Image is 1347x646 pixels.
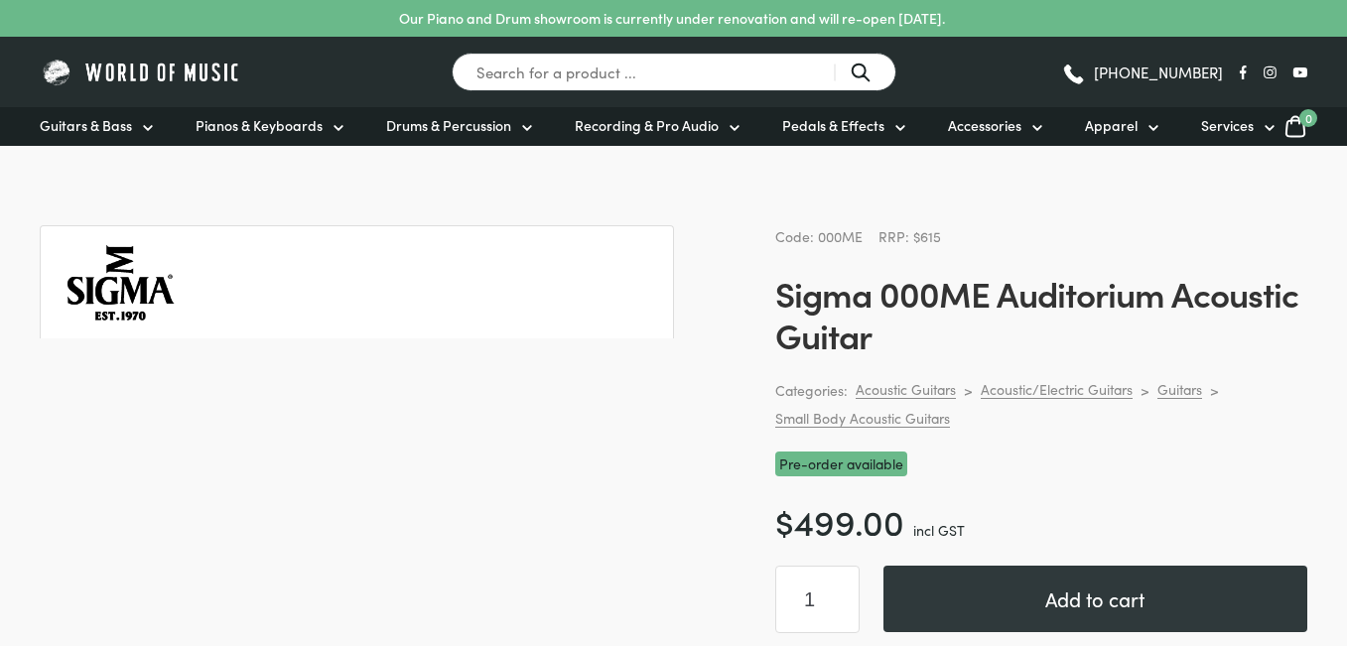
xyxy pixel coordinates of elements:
[964,381,973,399] div: >
[775,409,950,428] a: Small Body Acoustic Guitars
[883,566,1307,632] button: Add to cart
[1059,428,1347,646] iframe: Chat with our support team
[1157,380,1202,399] a: Guitars
[1085,115,1138,136] span: Apparel
[775,272,1307,355] h1: Sigma 000ME Auditorium Acoustic Guitar
[399,8,945,29] p: Our Piano and Drum showroom is currently under renovation and will re-open [DATE].
[1201,115,1254,136] span: Services
[981,380,1133,399] a: Acoustic/Electric Guitars
[775,566,860,633] input: Product quantity
[65,226,178,339] img: Sigma
[40,115,132,136] span: Guitars & Bass
[775,496,794,545] span: $
[386,115,511,136] span: Drums & Percussion
[1210,381,1219,399] div: >
[782,115,884,136] span: Pedals & Effects
[775,226,863,246] span: Code: 000ME
[775,379,848,402] span: Categories:
[913,520,965,540] span: incl GST
[878,226,941,246] span: RRP: $615
[775,452,907,476] span: Pre-order available
[775,496,904,545] bdi: 499.00
[1299,109,1317,127] span: 0
[575,115,719,136] span: Recording & Pro Audio
[856,380,956,399] a: Acoustic Guitars
[948,115,1021,136] span: Accessories
[196,115,323,136] span: Pianos & Keyboards
[1094,65,1223,79] span: [PHONE_NUMBER]
[40,57,243,87] img: World of Music
[1061,58,1223,87] a: [PHONE_NUMBER]
[1141,381,1149,399] div: >
[452,53,896,91] input: Search for a product ...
